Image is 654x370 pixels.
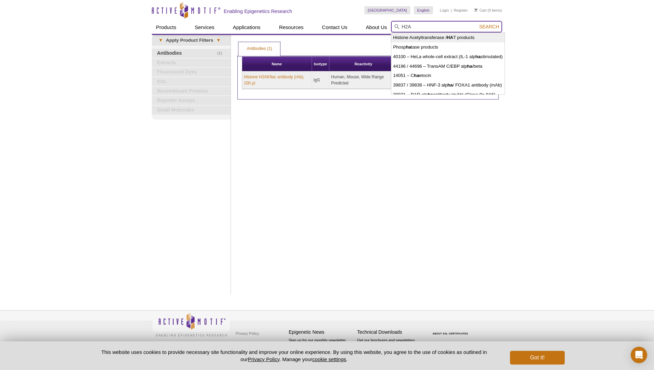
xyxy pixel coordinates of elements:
a: About Us [362,21,391,34]
li: | [451,6,452,14]
li: 14051 – C etocin [391,71,504,80]
li: 44196 / 44696 – TransAM C/EBP alp /beta [391,62,504,71]
a: (1)Antibodies [152,49,231,58]
a: ▾Apply Product Filters▾ [152,35,231,46]
strong: ha [447,82,453,88]
a: Privacy Policy [248,356,279,362]
p: Sign up for our monthly newsletter highlighting recent publications in the field of epigenetics. [289,338,354,361]
li: 39837 / 39838 – HNF-3 alp / FOXA1 antibody (mAb) [391,80,504,90]
h4: Technical Downloads [357,329,422,335]
table: Click to Verify - This site chose Symantec SSL for secure e-commerce and confidential communicati... [426,322,477,338]
button: Got it! [510,351,565,365]
a: Extracts [152,58,231,67]
a: Histone H2AK9ac antibody (rAb), 100 µl [244,74,310,86]
strong: ha [428,92,433,97]
button: cookie settings [312,356,346,362]
div: Open Intercom Messenger [631,347,647,363]
p: This website uses cookies to provide necessary site functionality and improve your online experie... [89,348,499,363]
a: Terms & Conditions [234,339,270,349]
input: Keyword, Cat. No. [391,21,502,32]
a: ABOUT SSL CERTIFICATES [433,332,468,335]
th: Isotype [312,57,330,71]
a: Privacy Policy [234,328,261,339]
a: Services [191,21,219,34]
a: Small Molecules [152,106,231,115]
a: Products [152,21,180,34]
a: Kits [152,77,231,86]
h2: Enabling Epigenetics Research [224,8,292,14]
a: [GEOGRAPHIC_DATA] [364,6,410,14]
strong: ha [467,64,472,69]
a: Register [454,8,468,13]
img: Your Cart [474,8,478,12]
a: Fluorescent Dyes [152,68,231,77]
span: Search [479,24,499,29]
span: ▾ [155,37,166,43]
li: Histone Acetyltransferase / T products [391,33,504,42]
h4: Epigenetic News [289,329,354,335]
strong: HA [447,35,453,40]
span: ▾ [213,37,224,43]
th: Reactivity [329,57,398,71]
a: Recombinant Proteins [152,87,231,96]
strong: ha [475,54,481,59]
span: (1) [217,49,226,58]
strong: ha [406,44,411,50]
a: English [414,6,433,14]
li: 39971 – RAR-alp antibody (mAb) (Clone 9a-9A6) [391,90,504,100]
li: 40100 – HeLa whole-cell extract (IL-1 alp stimulated) [391,52,504,62]
th: Name [242,57,312,71]
img: Active Motif, [152,310,231,338]
td: Human, Mouse, Wide Range Predicted [329,71,398,89]
li: (0 items) [474,6,502,14]
a: Reporter Assays [152,96,231,105]
button: Search [477,24,501,30]
a: Login [440,8,449,13]
a: Resources [275,21,308,34]
a: Antibodies (1) [238,42,280,56]
a: Contact Us [318,21,351,34]
li: Phosp tase products [391,42,504,52]
td: IgG [312,71,330,89]
strong: ha [414,73,419,78]
a: Cart [474,8,486,13]
p: Get our brochures and newsletters, or request them by mail. [357,338,422,355]
a: Applications [229,21,265,34]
